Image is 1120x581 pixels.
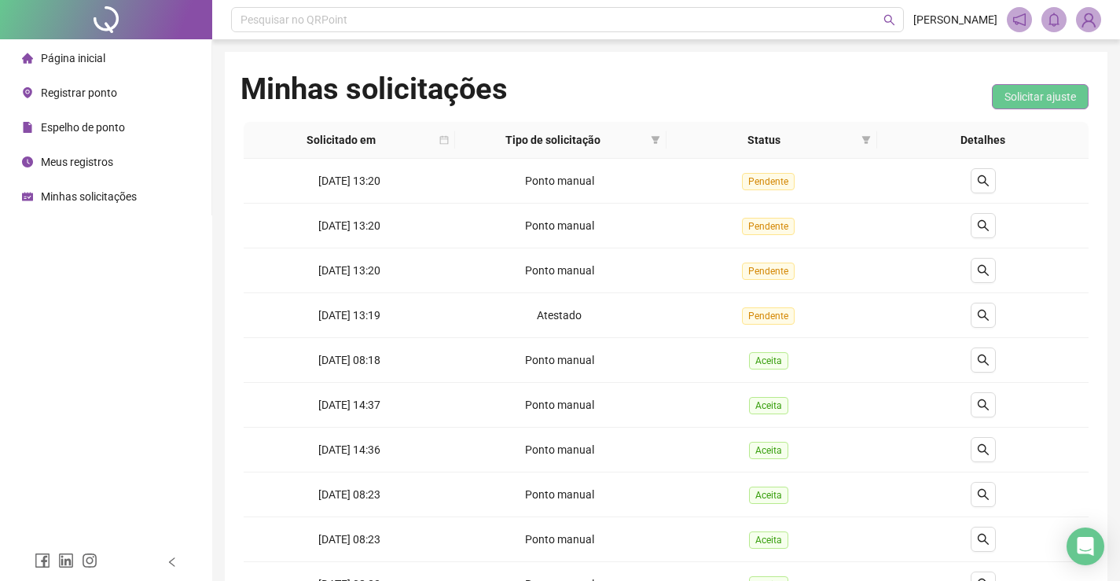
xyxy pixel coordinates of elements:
span: notification [1012,13,1026,27]
span: Registrar ponto [41,86,117,99]
span: Ponto manual [525,175,594,187]
h1: Minhas solicitações [241,71,508,107]
th: Detalhes [877,122,1089,159]
span: search [883,14,895,26]
span: Ponto manual [525,488,594,501]
span: Pendente [742,307,795,325]
span: Pendente [742,263,795,280]
span: Espelho de ponto [41,121,125,134]
span: Solicitar ajuste [1004,88,1076,105]
span: filter [651,135,660,145]
span: Aceita [749,397,788,414]
span: home [22,53,33,64]
span: Aceita [749,531,788,549]
span: [DATE] 13:20 [318,219,380,232]
span: schedule [22,191,33,202]
span: linkedin [58,553,74,568]
span: search [977,175,990,187]
span: [DATE] 14:36 [318,443,380,456]
span: Aceita [749,442,788,459]
span: search [977,264,990,277]
span: [DATE] 08:23 [318,488,380,501]
span: search [977,488,990,501]
span: search [977,533,990,546]
span: [DATE] 13:19 [318,309,380,322]
span: Atestado [537,309,582,322]
span: Aceita [749,352,788,370]
span: Ponto manual [525,219,594,232]
span: search [977,219,990,232]
span: [DATE] 14:37 [318,399,380,411]
div: Open Intercom Messenger [1067,528,1104,565]
span: bell [1047,13,1061,27]
span: search [977,354,990,366]
img: 89733 [1077,8,1100,31]
span: Pendente [742,173,795,190]
span: Ponto manual [525,443,594,456]
span: Minhas solicitações [41,190,137,203]
span: filter [858,128,874,152]
span: Ponto manual [525,533,594,546]
span: Tipo de solicitação [461,131,644,149]
span: search [977,443,990,456]
span: [PERSON_NAME] [913,11,997,28]
span: filter [648,128,663,152]
span: clock-circle [22,156,33,167]
span: [DATE] 08:23 [318,533,380,546]
span: filter [861,135,871,145]
span: [DATE] 13:20 [318,175,380,187]
span: environment [22,87,33,98]
span: Ponto manual [525,354,594,366]
span: left [167,557,178,568]
span: calendar [436,128,452,152]
span: calendar [439,135,449,145]
span: [DATE] 13:20 [318,264,380,277]
button: Solicitar ajuste [992,84,1089,109]
span: Aceita [749,487,788,504]
span: facebook [35,553,50,568]
span: Página inicial [41,52,105,64]
span: search [977,399,990,411]
span: instagram [82,553,97,568]
span: Pendente [742,218,795,235]
span: [DATE] 08:18 [318,354,380,366]
span: Status [673,131,856,149]
span: Solicitado em [250,131,433,149]
span: file [22,122,33,133]
span: Ponto manual [525,264,594,277]
span: Meus registros [41,156,113,168]
span: Ponto manual [525,399,594,411]
span: search [977,309,990,322]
